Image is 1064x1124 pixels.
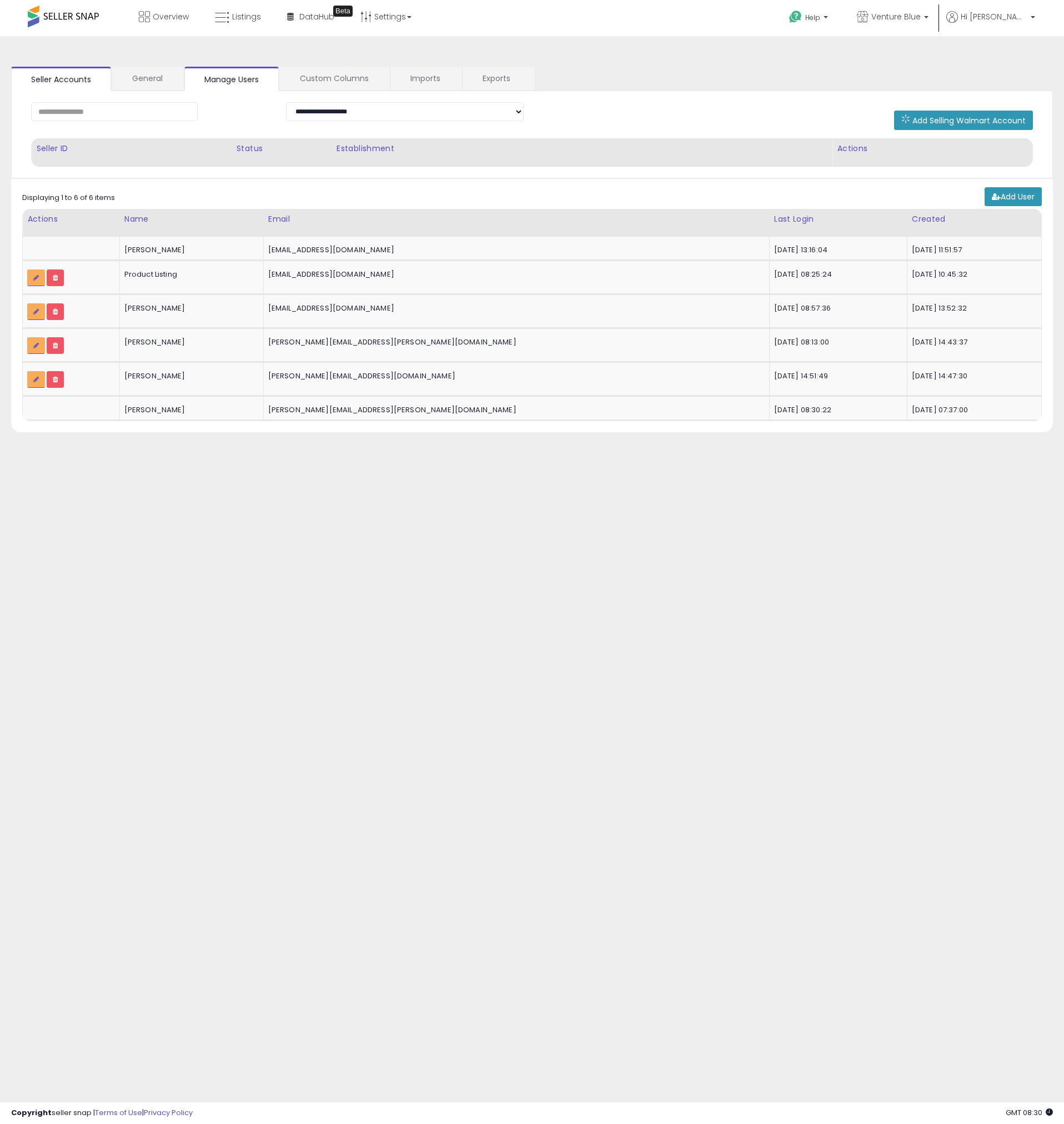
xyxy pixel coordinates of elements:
div: [DATE] 14:43:37 [912,337,1033,347]
div: Name [124,213,259,225]
span: DataHub [299,11,334,22]
div: Seller ID [36,143,227,154]
div: [DATE] 11:51:57 [912,245,1033,255]
span: Listings [232,11,261,22]
a: Help [780,2,839,36]
div: [EMAIL_ADDRESS][DOMAIN_NAME] [268,303,761,313]
div: [EMAIL_ADDRESS][DOMAIN_NAME] [268,245,761,255]
div: [DATE] 13:16:04 [774,245,899,255]
div: [DATE] 08:25:24 [774,269,899,279]
div: [DATE] 08:13:00 [774,337,899,347]
span: Overview [153,11,189,22]
div: Displaying 1 to 6 of 6 items [22,193,115,203]
div: [PERSON_NAME][EMAIL_ADDRESS][PERSON_NAME][DOMAIN_NAME] [268,405,761,415]
div: [PERSON_NAME] [124,303,255,313]
a: Imports [390,67,461,90]
div: [DATE] 14:51:49 [774,371,899,381]
a: General [112,67,183,90]
div: Email [268,213,765,225]
div: [DATE] 13:52:32 [912,303,1033,313]
a: Hi [PERSON_NAME] [946,11,1035,36]
div: [DATE] 14:47:30 [912,371,1033,381]
div: [DATE] 08:57:36 [774,303,899,313]
span: Venture Blue [871,11,921,22]
div: Created [912,213,1037,225]
div: Establishment [337,143,828,154]
div: Product Listing [124,269,255,279]
div: Last Login [774,213,902,225]
div: [EMAIL_ADDRESS][DOMAIN_NAME] [268,269,761,279]
div: [PERSON_NAME] [124,245,255,255]
div: Actions [837,143,1028,154]
div: [PERSON_NAME] [124,405,255,415]
span: Add Selling Walmart Account [912,115,1026,126]
div: [PERSON_NAME][EMAIL_ADDRESS][PERSON_NAME][DOMAIN_NAME] [268,337,761,347]
a: Manage Users [184,67,279,91]
div: Actions [27,213,115,225]
div: [PERSON_NAME][EMAIL_ADDRESS][DOMAIN_NAME] [268,371,761,381]
div: Tooltip anchor [333,6,353,17]
a: Seller Accounts [11,67,111,91]
a: Custom Columns [280,67,389,90]
div: [DATE] 07:37:00 [912,405,1033,415]
i: Get Help [789,10,802,24]
div: [DATE] 08:30:22 [774,405,899,415]
div: [PERSON_NAME] [124,371,255,381]
div: Status [237,143,327,154]
a: Add User [985,187,1042,206]
div: [DATE] 10:45:32 [912,269,1033,279]
span: Help [805,13,820,22]
div: [PERSON_NAME] [124,337,255,347]
a: Exports [463,67,534,90]
span: Hi [PERSON_NAME] [961,11,1027,22]
button: Add Selling Walmart Account [894,111,1033,130]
